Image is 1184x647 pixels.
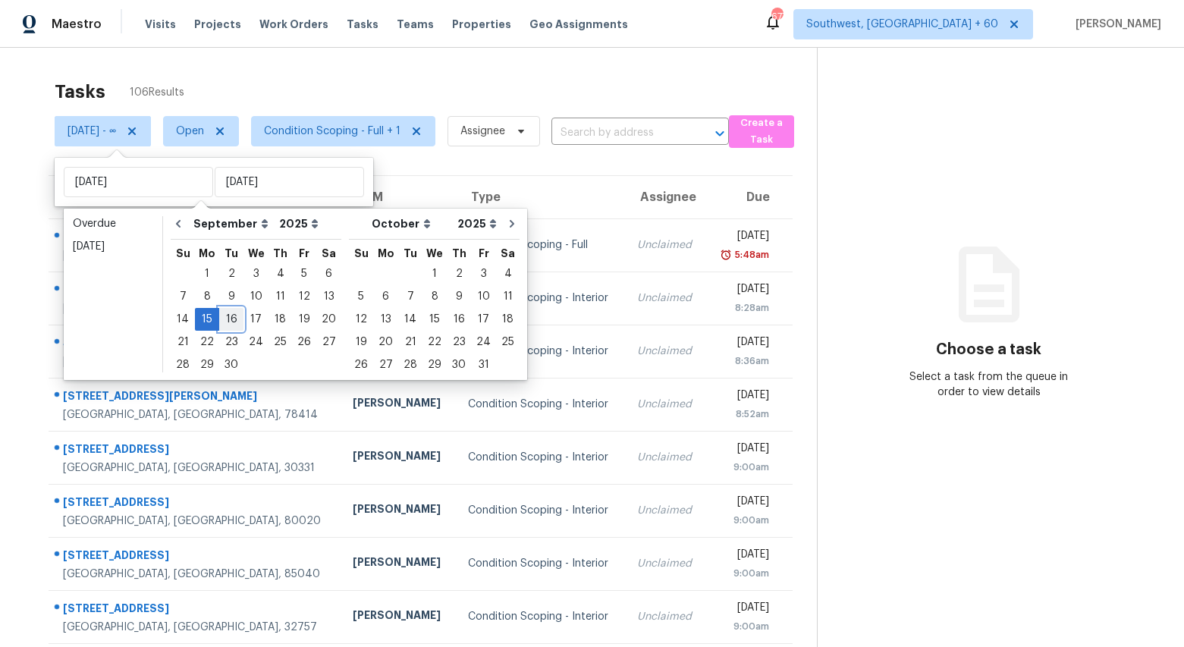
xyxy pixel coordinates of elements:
[496,331,520,353] div: 25
[171,285,195,308] div: Sun Sep 07 2025
[397,17,434,32] span: Teams
[195,353,219,376] div: Mon Sep 29 2025
[378,248,394,259] abbr: Monday
[349,285,373,308] div: Sun Oct 05 2025
[551,121,686,145] input: Search by address
[447,263,471,284] div: 2
[479,248,489,259] abbr: Friday
[64,167,213,197] input: Start date
[718,281,769,300] div: [DATE]
[190,212,275,235] select: Month
[269,331,292,353] div: 25
[637,291,694,306] div: Unclaimed
[299,248,309,259] abbr: Friday
[195,285,219,308] div: Mon Sep 08 2025
[471,285,496,308] div: Fri Oct 10 2025
[720,247,732,262] img: Overdue Alarm Icon
[718,388,769,407] div: [DATE]
[63,248,328,263] div: [GEOGRAPHIC_DATA]
[471,354,496,375] div: 31
[501,209,523,239] button: Go to next month
[73,239,153,254] div: [DATE]
[171,354,195,375] div: 28
[316,263,341,284] div: 6
[243,263,269,284] div: 3
[456,176,625,218] th: Type
[404,248,417,259] abbr: Tuesday
[269,331,292,353] div: Thu Sep 25 2025
[398,286,422,307] div: 7
[349,308,373,331] div: Sun Oct 12 2025
[269,285,292,308] div: Thu Sep 11 2025
[447,285,471,308] div: Thu Oct 09 2025
[316,331,341,353] div: 27
[471,353,496,376] div: Fri Oct 31 2025
[259,17,328,32] span: Work Orders
[349,331,373,353] div: 19
[422,285,447,308] div: Wed Oct 08 2025
[292,262,316,285] div: Fri Sep 05 2025
[718,441,769,460] div: [DATE]
[729,115,794,148] button: Create a Task
[176,248,190,259] abbr: Sunday
[426,248,443,259] abbr: Wednesday
[398,331,422,353] div: 21
[373,286,398,307] div: 6
[447,308,471,331] div: Thu Oct 16 2025
[63,548,328,567] div: [STREET_ADDRESS]
[398,285,422,308] div: Tue Oct 07 2025
[219,262,243,285] div: Tue Sep 02 2025
[625,176,706,218] th: Assignee
[1069,17,1161,32] span: [PERSON_NAME]
[349,309,373,330] div: 12
[398,308,422,331] div: Tue Oct 14 2025
[637,609,694,624] div: Unclaimed
[496,309,520,330] div: 18
[496,262,520,285] div: Sat Oct 04 2025
[219,354,243,375] div: 30
[718,300,769,316] div: 8:28am
[243,309,269,330] div: 17
[468,609,613,624] div: Condition Scoping - Interior
[422,309,447,330] div: 15
[447,331,471,353] div: 23
[471,286,496,307] div: 10
[73,216,153,231] div: Overdue
[398,331,422,353] div: Tue Oct 21 2025
[219,353,243,376] div: Tue Sep 30 2025
[349,331,373,353] div: Sun Oct 19 2025
[219,331,243,353] div: Tue Sep 23 2025
[63,567,328,582] div: [GEOGRAPHIC_DATA], [GEOGRAPHIC_DATA], 85040
[718,494,769,513] div: [DATE]
[471,263,496,284] div: 3
[349,286,373,307] div: 5
[468,397,613,412] div: Condition Scoping - Interior
[63,460,328,476] div: [GEOGRAPHIC_DATA], [GEOGRAPHIC_DATA], 30331
[171,353,195,376] div: Sun Sep 28 2025
[452,248,466,259] abbr: Thursday
[373,285,398,308] div: Mon Oct 06 2025
[171,331,195,353] div: 21
[269,309,292,330] div: 18
[171,308,195,331] div: Sun Sep 14 2025
[637,344,694,359] div: Unclaimed
[422,353,447,376] div: Wed Oct 29 2025
[718,547,769,566] div: [DATE]
[292,331,316,353] div: 26
[316,331,341,353] div: Sat Sep 27 2025
[496,285,520,308] div: Sat Oct 11 2025
[49,176,341,218] th: Address
[496,331,520,353] div: Sat Oct 25 2025
[63,229,328,248] div: 8838 Flourish Dr
[353,448,444,467] div: [PERSON_NAME]
[705,176,793,218] th: Due
[195,286,219,307] div: 8
[471,331,496,353] div: 24
[243,285,269,308] div: Wed Sep 10 2025
[292,263,316,284] div: 5
[471,262,496,285] div: Fri Oct 03 2025
[195,331,219,353] div: Mon Sep 22 2025
[292,308,316,331] div: Fri Sep 19 2025
[501,248,515,259] abbr: Saturday
[637,397,694,412] div: Unclaimed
